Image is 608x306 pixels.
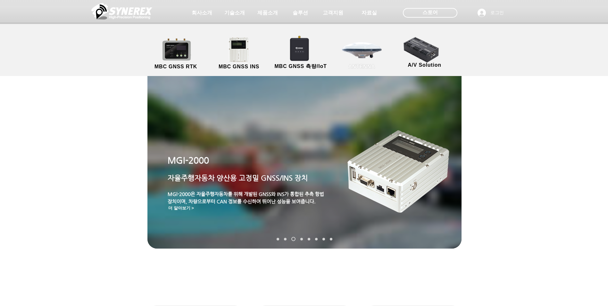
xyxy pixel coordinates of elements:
a: A/V Solution [396,35,454,69]
a: MGI-2000 [291,237,296,241]
a: 제품소개 [252,6,284,19]
span: 자료실 [362,10,377,16]
a: TDR-2000 [322,238,325,240]
span: MGl-2000은 자율주행자동차를 위해 개발된 GNSS와 INS가 통합된 추측 항법 장치이며, 차량으로부터 CAN 정보를 수신하여 뛰어난 성능을 보여줍니다. [168,191,324,204]
a: TDR-1000T [330,238,332,240]
img: 씨너렉스_White_simbol_대지 1.png [91,2,152,21]
a: MBC GNSS INS [210,37,268,71]
a: 더 알아보기 > [166,204,196,212]
span: 제품소개 [257,10,278,16]
button: 로그인 [473,7,508,19]
img: KakaoTalk_20191122_160535976.jpg [147,43,462,249]
nav: 슬라이드 [274,237,335,241]
span: ANTENNA [348,64,375,70]
img: SynRTK__.png [284,32,316,64]
span: MBC GNSS RTK [154,64,197,70]
span: 기술소개 [224,10,245,16]
a: MDU-2000 [315,238,318,240]
a: MRP-2000 [300,238,303,240]
a: 회사소개 [186,6,218,19]
span: 스토어 [422,9,438,16]
span: MGI-2000 [168,155,209,165]
span: MBC GNSS 측량/IoT [274,63,327,70]
span: 더 알아보기 > [168,205,194,211]
span: 회사소개 [192,10,212,16]
a: MBC GNSS RTK [147,37,205,71]
a: TDR-3000 [308,238,310,240]
a: 솔루션 [284,6,316,19]
a: SMC-2000 [277,238,279,240]
a: MBC GNSS 측량/IoT [270,37,332,71]
img: MGI-2000-removebg-preview.png [346,124,452,215]
span: MBC GNSS INS [219,64,259,70]
img: MGI2000_front-removebg-preview (1).png [220,36,260,64]
span: 로그인 [488,10,506,16]
a: 고객지원 [317,6,349,19]
div: 슬라이드쇼 [147,43,462,249]
iframe: Wix Chat [489,104,608,306]
a: 기술소개 [219,6,251,19]
span: 자율주행자동차 양산용 고정밀 GNSS/INS 장치 [168,174,308,182]
a: SynRTK [284,238,287,240]
a: ANTENNA [333,37,391,71]
span: 고객지원 [323,10,343,16]
span: 솔루션 [293,10,308,16]
div: 스토어 [403,8,457,18]
span: A/V Solution [408,62,441,68]
a: 자료실 [353,6,385,19]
